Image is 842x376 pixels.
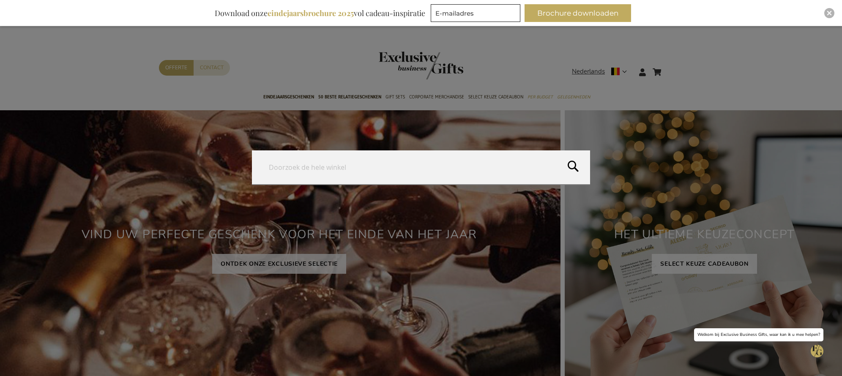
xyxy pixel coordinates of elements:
div: Close [824,8,834,18]
div: Download onze vol cadeau-inspiratie [211,4,429,22]
img: Close [827,11,832,16]
b: eindejaarsbrochure 2025 [268,8,354,18]
input: Doorzoek de hele winkel [252,150,590,184]
input: E-mailadres [431,4,520,22]
button: Brochure downloaden [525,4,631,22]
form: marketing offers and promotions [431,4,523,25]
